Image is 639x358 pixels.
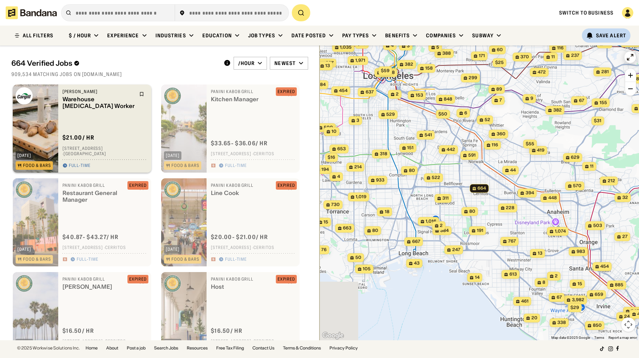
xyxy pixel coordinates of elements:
[622,195,628,201] span: 32
[396,91,399,97] span: 2
[216,346,244,350] a: Free Tax Filing
[521,298,529,304] span: 461
[520,54,529,60] span: 370
[366,89,374,95] span: 637
[615,282,623,288] span: 885
[593,322,602,329] span: 850
[414,260,420,266] span: 43
[17,153,31,158] div: [DATE]
[386,112,395,118] span: 529
[412,239,420,245] span: 667
[440,223,443,229] span: 2
[496,86,502,92] span: 89
[16,87,33,104] img: Cargill logo
[337,146,346,152] span: 653
[321,331,345,340] img: Google
[601,69,609,75] span: 281
[499,97,502,103] span: 7
[385,32,410,39] div: Benefits
[11,59,218,67] div: 664 Verified Jobs
[324,219,328,225] span: 15
[283,346,321,350] a: Terms & Conditions
[62,146,147,157] div: [STREET_ADDRESS] · [GEOGRAPHIC_DATA]
[425,65,433,71] span: 158
[127,346,146,350] a: Post a job
[107,32,139,39] div: Experience
[495,60,504,65] span: $25
[475,275,480,281] span: 14
[17,346,80,350] div: © 2025 Workwise Solutions Inc.
[557,294,562,300] span: 67
[542,280,545,286] span: 8
[385,209,389,215] span: 18
[442,195,449,201] span: 311
[469,75,477,81] span: 299
[596,32,626,39] div: Save Alert
[485,117,490,123] span: 52
[510,167,516,173] span: 44
[154,346,178,350] a: Search Jobs
[600,100,607,106] span: 155
[595,292,603,298] span: 659
[577,249,585,255] span: 983
[320,82,326,88] span: 84
[129,183,147,188] div: EXPIRED
[62,134,94,141] div: $ 21.00 / hr
[551,54,555,60] span: 11
[553,107,562,113] span: 382
[432,175,440,181] span: 522
[557,45,563,51] span: 116
[425,132,432,138] span: 541
[274,60,296,66] div: Newest
[187,346,208,350] a: Resources
[440,228,449,234] span: 384
[572,297,584,303] span: 3,982
[579,98,584,104] span: 67
[381,68,389,73] span: $59
[492,142,498,148] span: 116
[321,247,327,253] span: 76
[621,318,635,332] button: Map camera controls
[472,32,493,39] div: Subway
[559,10,613,16] a: Switch to Business
[6,6,57,19] img: Bandana logotype
[326,60,334,66] span: 667
[355,255,361,261] span: 50
[468,152,476,158] span: 591
[342,32,369,39] div: Pay Types
[464,110,467,116] span: 6
[477,228,483,234] span: 191
[332,129,337,135] span: 10
[426,32,456,39] div: Companies
[62,96,135,109] div: Warehouse [MEDICAL_DATA] Worker
[600,264,609,270] span: 454
[409,168,415,174] span: 80
[590,163,594,169] span: 11
[442,50,451,56] span: 388
[497,131,506,137] span: 360
[405,61,413,67] span: 382
[506,205,514,211] span: 228
[324,125,333,131] span: 500
[407,145,414,151] span: 151
[436,44,439,50] span: 5
[23,33,53,38] div: ALL FILTERS
[331,202,340,208] span: 730
[252,346,274,350] a: Contact Us
[538,69,546,75] span: 472
[372,228,378,234] span: 80
[363,266,371,272] span: 105
[329,346,358,350] a: Privacy Policy
[202,32,232,39] div: Education
[555,228,566,234] span: 1,074
[571,154,579,161] span: 629
[551,336,590,340] span: Map data ©2025 Google
[537,147,545,153] span: 419
[380,151,387,157] span: 318
[479,53,485,59] span: 171
[594,336,604,340] a: Terms (opens in new tab)
[356,194,366,200] span: 1,019
[573,183,581,189] span: 570
[155,32,186,39] div: Industries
